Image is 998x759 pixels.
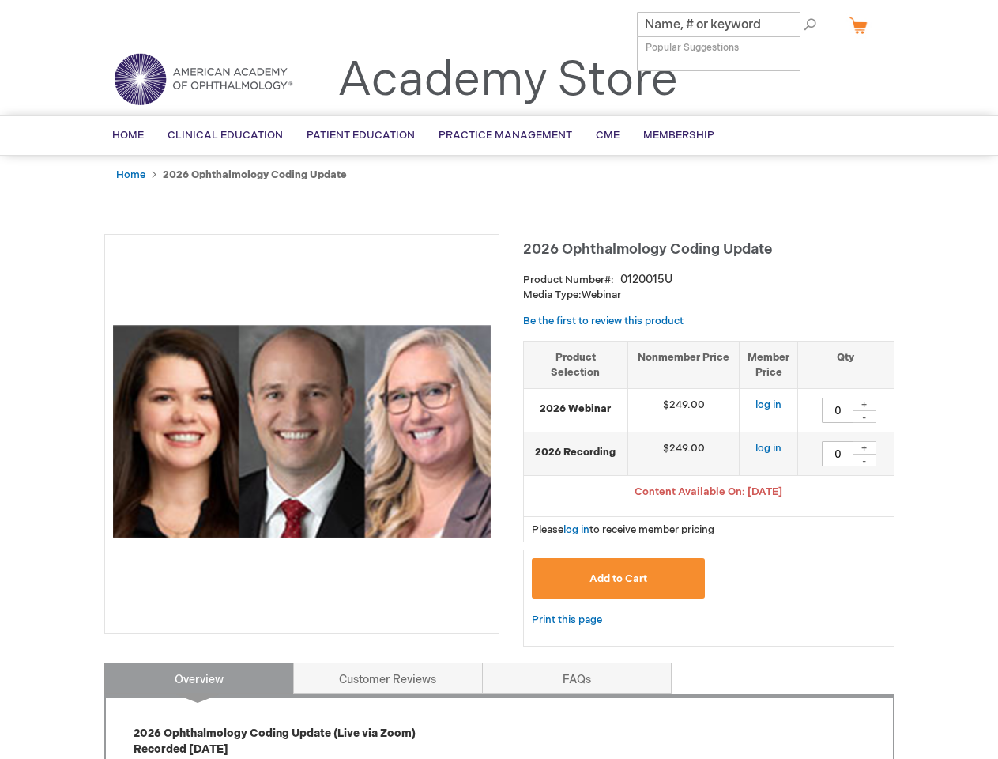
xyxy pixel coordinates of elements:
div: 0120015U [620,272,672,288]
span: Content Available On: [DATE] [635,485,782,498]
div: + [853,398,876,411]
th: Product Selection [524,341,628,388]
span: Add to Cart [589,572,647,585]
strong: Media Type: [523,289,582,301]
strong: 2026 Webinar [532,402,620,417]
th: Member Price [740,341,798,388]
th: Qty [798,341,894,388]
a: Be the first to review this product [523,315,684,327]
a: log in [755,442,781,455]
span: Home [112,129,144,142]
td: $249.00 [628,432,740,476]
span: Practice Management [439,129,572,142]
p: Webinar [523,288,894,303]
div: + [853,441,876,455]
img: 2026 Ophthalmology Coding Update [113,243,491,621]
span: 2026 Ophthalmology Coding Update [523,241,772,258]
span: Patient Education [307,129,415,142]
div: - [853,410,876,423]
input: Qty [822,398,853,423]
a: Overview [104,663,294,694]
a: Home [116,168,145,181]
span: Search [763,8,823,40]
a: log in [563,523,589,536]
strong: 2026 Recording [532,445,620,460]
a: Academy Store [337,52,678,109]
a: Print this page [532,610,602,630]
input: Name, # or keyword [637,12,800,37]
td: $249.00 [628,389,740,432]
button: Add to Cart [532,558,706,599]
span: CME [596,129,620,142]
a: log in [755,398,781,411]
th: Nonmember Price [628,341,740,388]
span: Membership [643,129,714,142]
span: Please to receive member pricing [532,523,714,536]
span: Popular Suggestions [646,42,739,54]
div: - [853,454,876,466]
a: FAQs [482,663,672,694]
span: Clinical Education [168,129,283,142]
strong: 2026 Ophthalmology Coding Update [163,168,347,181]
strong: Product Number [523,274,614,286]
a: Customer Reviews [293,663,483,694]
input: Qty [822,441,853,466]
